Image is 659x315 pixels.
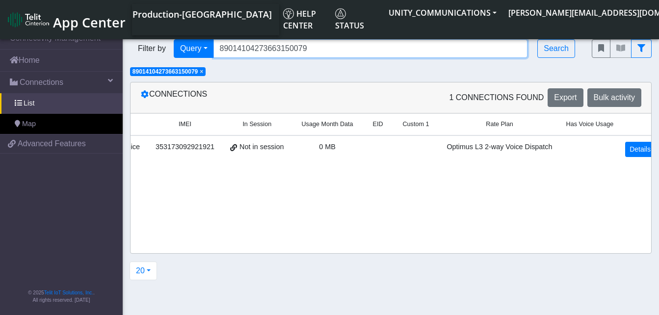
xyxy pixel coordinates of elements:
[132,4,271,24] a: Your current platform instance
[200,69,203,75] button: Close
[625,142,655,157] a: Details
[174,39,214,58] button: Query
[130,43,174,54] span: Filter by
[486,120,513,129] span: Rate Plan
[548,88,583,107] button: Export
[8,9,124,30] a: App Center
[242,120,271,129] span: In Session
[566,120,614,129] span: Has Voice Usage
[319,143,336,151] span: 0 MB
[239,142,284,153] span: Not in session
[132,8,272,20] span: Production-[GEOGRAPHIC_DATA]
[213,39,528,58] input: Search...
[18,138,86,150] span: Advanced Features
[8,12,49,27] img: logo-telit-cinterion-gw-new.png
[587,88,641,107] button: Bulk activity
[20,77,63,88] span: Connections
[24,98,34,109] span: List
[335,8,364,31] span: Status
[592,39,652,58] div: fitlers menu
[283,8,316,31] span: Help center
[449,92,544,104] span: 1 Connections found
[133,88,391,107] div: Connections
[594,93,635,102] span: Bulk activity
[383,4,502,22] button: UNITY_COMMUNICATIONS
[445,142,554,153] div: Optimus L3 2-way Voice Dispatch
[335,8,346,19] img: status.svg
[53,13,126,31] span: App Center
[279,4,331,35] a: Help center
[179,120,191,129] span: IMEI
[283,8,294,19] img: knowledge.svg
[301,120,353,129] span: Usage Month Data
[554,93,577,102] span: Export
[154,142,216,153] div: 353173092921921
[331,4,383,35] a: Status
[537,39,575,58] button: Search
[403,120,429,129] span: Custom 1
[22,119,36,130] span: Map
[130,262,157,280] button: 20
[200,68,203,75] span: ×
[132,68,198,75] span: 89014104273663150079
[373,120,383,129] span: EID
[44,290,93,295] a: Telit IoT Solutions, Inc.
